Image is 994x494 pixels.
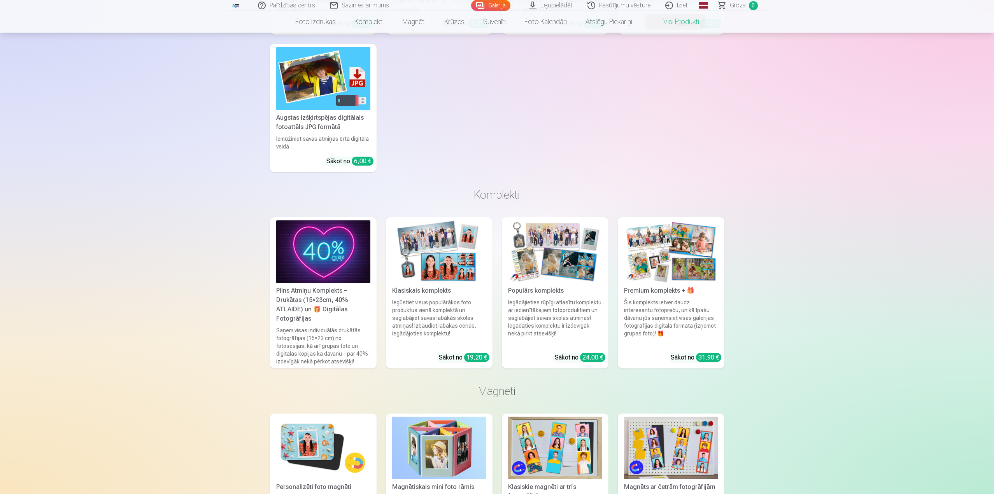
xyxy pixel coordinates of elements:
a: Magnēti [393,11,435,33]
a: Premium komplekts + 🎁 Premium komplekts + 🎁Šis komplekts ietver daudz interesantu fotopreču, un k... [618,217,724,368]
img: Populārs komplekts [508,220,602,283]
img: Klasiskais komplekts [392,220,486,283]
div: Klasiskais komplekts [389,286,489,295]
img: Magnēts ar četrām fotogrāfijām [624,417,718,479]
a: Visi produkti [642,11,708,33]
div: 24,00 € [580,353,605,362]
div: Magnētiskais mini foto rāmis [389,482,489,492]
img: Magnētiskais mini foto rāmis [392,417,486,479]
a: Augstas izšķirtspējas digitālais fotoattēls JPG formātāAugstas izšķirtspējas digitālais fotoattēl... [270,44,377,172]
div: Personalizēti foto magnēti [273,482,373,492]
div: Iegūstiet visus populārākos foto produktus vienā komplektā un saglabājiet savas labākās skolas at... [389,298,489,347]
div: Šis komplekts ietver daudz interesantu fotopreču, un kā īpašu dāvanu jūs saņemsiet visas galerija... [621,298,721,347]
a: Klasiskais komplektsKlasiskais komplektsIegūstiet visus populārākos foto produktus vienā komplekt... [386,217,493,368]
img: Klasiskie magnēti ar trīs fotogrāfijām [508,417,602,479]
img: Premium komplekts + 🎁 [624,220,718,283]
img: Personalizēti foto magnēti [276,417,370,479]
a: Populārs komplektsPopulārs komplektsIegādājieties rūpīgi atlasītu komplektu ar iecienītākajiem fo... [502,217,608,368]
div: Magnēts ar četrām fotogrāfijām [621,482,721,492]
div: Saņem visas individuālās drukātās fotogrāfijas (15×23 cm) no fotosesijas, kā arī grupas foto un d... [273,326,373,365]
div: Augstas izšķirtspējas digitālais fotoattēls JPG formātā [273,113,373,132]
span: Grozs [730,1,746,10]
div: Premium komplekts + 🎁 [621,286,721,295]
a: Pilns Atmiņu Komplekts – Drukātas (15×23cm, 40% ATLAIDE) un 🎁 Digitālas Fotogrāfijas Pilns Atmiņu... [270,217,377,368]
a: Komplekti [345,11,393,33]
a: Krūzes [435,11,474,33]
div: Sākot no [555,353,605,362]
div: Iegādājieties rūpīgi atlasītu komplektu ar iecienītākajiem fotoproduktiem un saglabājiet savas sk... [505,298,605,347]
div: Sākot no [326,157,373,166]
div: Sākot no [671,353,721,362]
img: Augstas izšķirtspējas digitālais fotoattēls JPG formātā [276,47,370,110]
div: Populārs komplekts [505,286,605,295]
div: Iemūžiniet savas atmiņas ērtā digitālā veidā [273,135,373,150]
img: /fa1 [232,3,240,8]
span: 0 [749,1,758,10]
a: Atslēgu piekariņi [576,11,642,33]
h3: Komplekti [276,188,718,202]
a: Foto kalendāri [515,11,576,33]
div: 19,20 € [464,353,489,362]
a: Suvenīri [474,11,515,33]
div: 31,90 € [696,353,721,362]
img: Pilns Atmiņu Komplekts – Drukātas (15×23cm, 40% ATLAIDE) un 🎁 Digitālas Fotogrāfijas [276,220,370,283]
div: 6,00 € [352,157,373,166]
a: Foto izdrukas [286,11,345,33]
div: Sākot no [439,353,489,362]
h3: Magnēti [276,384,718,398]
div: Pilns Atmiņu Komplekts – Drukātas (15×23cm, 40% ATLAIDE) un 🎁 Digitālas Fotogrāfijas [273,286,373,323]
